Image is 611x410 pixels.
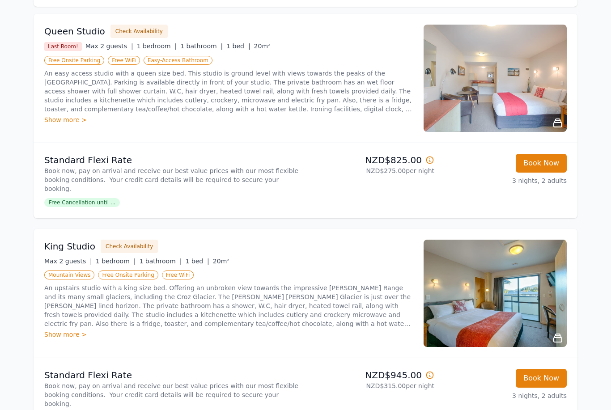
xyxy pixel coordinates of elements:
[44,56,104,65] span: Free Onsite Parking
[44,199,120,207] span: Free Cancellation until ...
[44,154,302,167] p: Standard Flexi Rate
[44,241,95,253] h3: King Studio
[254,43,271,50] span: 20m²
[44,382,302,409] p: Book now, pay on arrival and receive our best value prices with our most flexible booking conditi...
[137,43,177,50] span: 1 bedroom |
[516,369,567,388] button: Book Now
[96,258,136,265] span: 1 bedroom |
[139,258,182,265] span: 1 bathroom |
[309,369,434,382] p: NZD$945.00
[110,25,168,38] button: Check Availability
[309,167,434,176] p: NZD$275.00 per night
[44,116,413,125] div: Show more >
[309,382,434,391] p: NZD$315.00 per night
[44,258,92,265] span: Max 2 guests |
[101,240,158,254] button: Check Availability
[98,271,158,280] span: Free Onsite Parking
[144,56,212,65] span: Easy-Access Bathroom
[185,258,209,265] span: 1 bed |
[441,177,567,186] p: 3 nights, 2 adults
[44,167,302,194] p: Book now, pay on arrival and receive our best value prices with our most flexible booking conditi...
[213,258,229,265] span: 20m²
[441,392,567,401] p: 3 nights, 2 adults
[162,271,194,280] span: Free WiFi
[180,43,223,50] span: 1 bathroom |
[516,154,567,173] button: Book Now
[226,43,250,50] span: 1 bed |
[44,330,413,339] div: Show more >
[44,42,82,51] span: Last Room!
[44,25,105,38] h3: Queen Studio
[85,43,133,50] span: Max 2 guests |
[44,284,413,329] p: An upstairs studio with a king size bed. Offering an unbroken view towards the impressive [PERSON...
[44,271,94,280] span: Mountain Views
[44,69,413,114] p: An easy access studio with a queen size bed. This studio is ground level with views towards the p...
[44,369,302,382] p: Standard Flexi Rate
[108,56,140,65] span: Free WiFi
[309,154,434,167] p: NZD$825.00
